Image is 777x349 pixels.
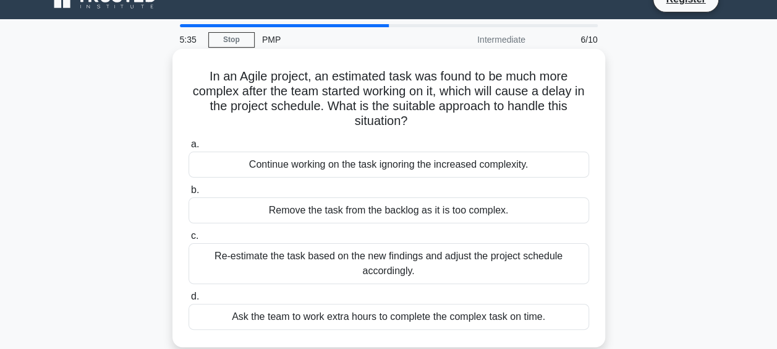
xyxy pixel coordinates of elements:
div: 5:35 [172,27,208,52]
div: Continue working on the task ignoring the increased complexity. [189,152,589,178]
a: Stop [208,32,255,48]
div: PMP [255,27,425,52]
span: a. [191,139,199,149]
span: c. [191,230,198,241]
div: Ask the team to work extra hours to complete the complex task on time. [189,304,589,330]
div: Intermediate [425,27,533,52]
span: b. [191,184,199,195]
span: d. [191,291,199,301]
div: Re-estimate the task based on the new findings and adjust the project schedule accordingly. [189,243,589,284]
div: Remove the task from the backlog as it is too complex. [189,197,589,223]
div: 6/10 [533,27,605,52]
h5: In an Agile project, an estimated task was found to be much more complex after the team started w... [187,69,590,129]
